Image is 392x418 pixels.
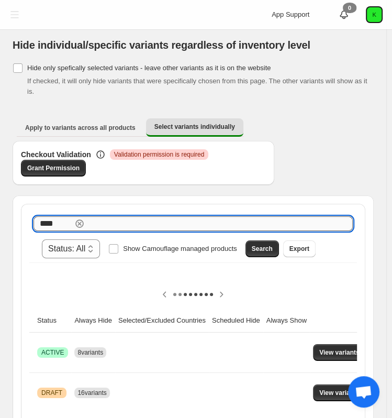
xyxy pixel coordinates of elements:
[123,245,237,252] span: Show Camouflage managed products
[366,6,383,23] button: Avatar with initials K
[343,3,356,13] div: 0
[27,77,367,95] span: If checked, it will only hide variants that were specifically chosen from this page. The other va...
[41,389,62,397] span: DRAFT
[13,39,310,51] span: Hide individual/specific variants regardless of inventory level
[313,384,366,401] button: View variants
[209,309,263,333] th: Scheduled Hide
[213,286,230,303] button: Scroll table right one column
[115,309,209,333] th: Selected/Excluded Countries
[263,309,310,333] th: Always Show
[252,245,273,253] span: Search
[319,389,360,397] span: View variants
[21,160,86,177] a: Grant Permission
[348,376,379,408] div: Open chat
[77,349,103,356] span: 8 variants
[372,12,376,18] text: K
[27,64,271,72] span: Hide only spefically selected variants - leave other variants as it is on the website
[5,5,24,24] button: Toggle menu
[17,119,144,136] button: Apply to variants across all products
[77,389,106,397] span: 16 variants
[313,344,366,361] button: View variants
[272,10,309,18] span: App Support
[245,240,279,257] button: Search
[71,309,115,333] th: Always Hide
[74,218,85,229] button: Clear
[339,9,349,20] a: 0
[27,164,80,172] span: Grant Permission
[289,245,309,253] span: Export
[283,240,316,257] button: Export
[21,149,91,160] h3: Checkout Validation
[25,124,136,132] span: Apply to variants across all products
[154,123,235,131] span: Select variants individually
[319,348,360,357] span: View variants
[41,348,64,357] span: ACTIVE
[367,7,382,22] span: Avatar with initials K
[34,309,71,333] th: Status
[146,118,243,137] button: Select variants individually
[114,150,205,159] span: Validation permission is required
[156,286,173,303] button: Scroll table left one column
